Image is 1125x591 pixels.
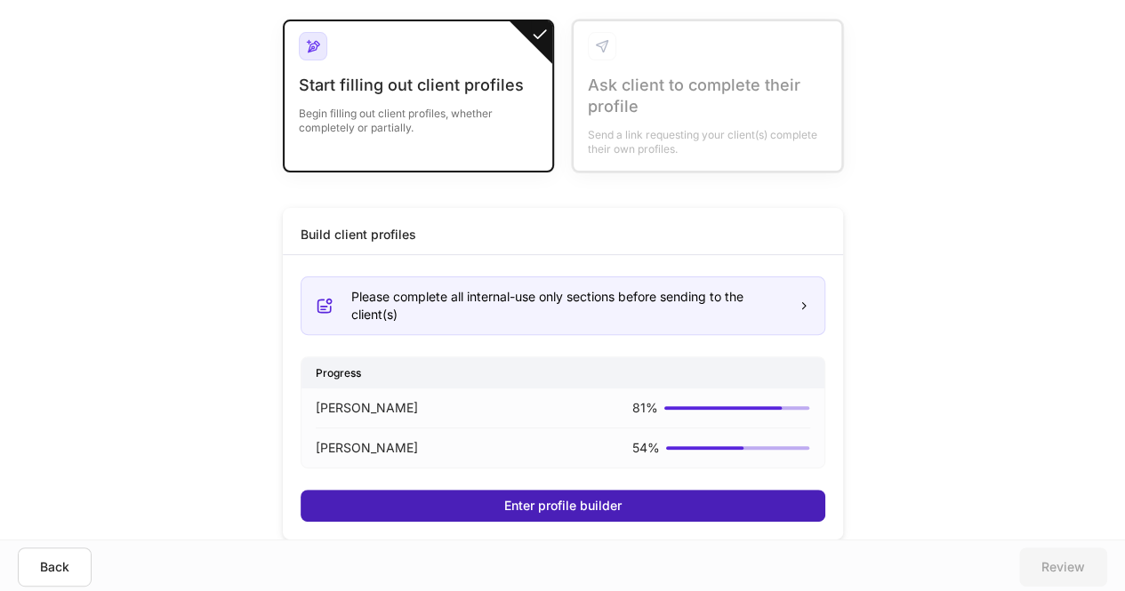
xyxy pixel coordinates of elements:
p: 54 % [631,439,659,457]
p: [PERSON_NAME] [316,399,418,417]
div: Start filling out client profiles [299,75,538,96]
button: Back [18,547,92,587]
p: [PERSON_NAME] [316,439,418,457]
button: Review [1019,547,1107,587]
div: Begin filling out client profiles, whether completely or partially. [299,96,538,135]
div: Back [40,558,69,576]
div: Build client profiles [301,226,416,244]
div: Enter profile builder [504,497,622,515]
div: Please complete all internal-use only sections before sending to the client(s) [351,288,783,323]
p: 81 % [631,399,657,417]
button: Enter profile builder [301,490,825,522]
div: Review [1041,558,1085,576]
div: Progress [301,357,824,388]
